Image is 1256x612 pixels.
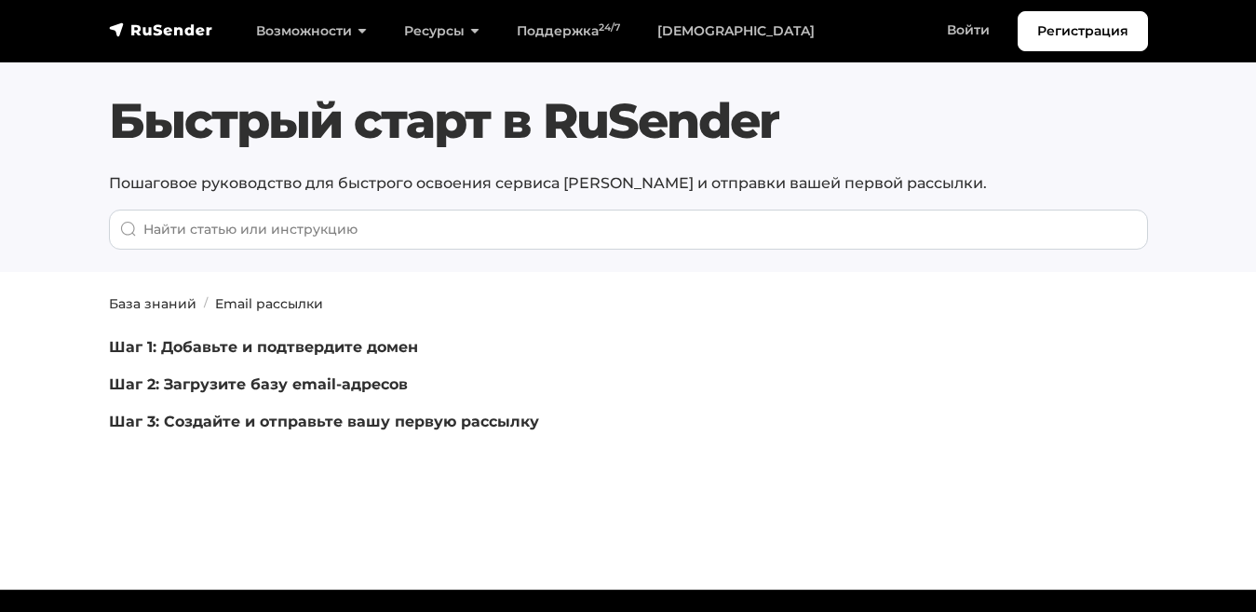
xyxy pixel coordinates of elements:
a: Ресурсы [385,12,498,50]
img: RuSender [109,20,213,39]
a: Email рассылки [215,295,323,312]
input: When autocomplete results are available use up and down arrows to review and enter to go to the d... [109,210,1148,250]
h1: Быстрый старт в RuSender [109,92,1148,150]
a: Шаг 3: Создайте и отправьте вашу первую рассылку [109,413,539,430]
a: [DEMOGRAPHIC_DATA] [639,12,833,50]
a: Поддержка24/7 [498,12,639,50]
img: Поиск [120,221,137,238]
p: Пошаговое руководство для быстрого освоения сервиса [PERSON_NAME] и отправки вашей первой рассылки. [109,172,1148,195]
a: Войти [928,11,1008,49]
a: Шаг 2: Загрузите базу email-адресов [109,375,408,393]
a: Регистрация [1018,11,1148,51]
a: Шаг 1: Добавьте и подтвердите домен [109,338,418,356]
a: Возможности [237,12,385,50]
a: База знаний [109,295,196,312]
sup: 24/7 [599,21,620,34]
nav: breadcrumb [98,294,1159,314]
